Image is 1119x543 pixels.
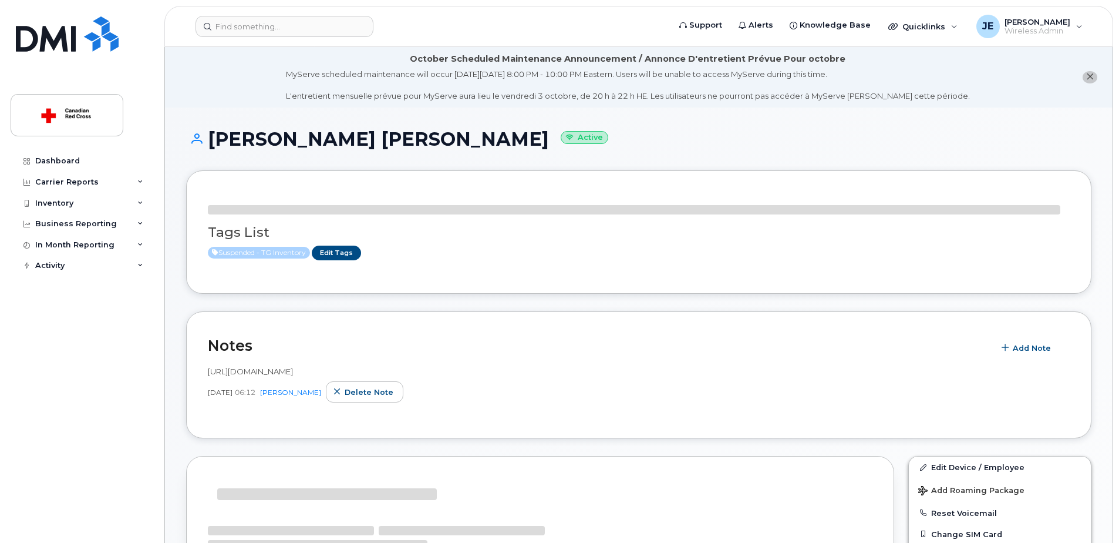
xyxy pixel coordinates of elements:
[909,502,1091,524] button: Reset Voicemail
[286,69,970,102] div: MyServe scheduled maintenance will occur [DATE][DATE] 8:00 PM - 10:00 PM Eastern. Users will be u...
[561,131,608,145] small: Active
[208,225,1070,240] h3: Tags List
[1013,343,1051,354] span: Add Note
[326,381,403,403] button: Delete note
[312,246,361,260] a: Edit Tags
[1083,71,1097,83] button: close notification
[186,129,1091,149] h1: [PERSON_NAME] [PERSON_NAME]
[410,53,845,65] div: October Scheduled Maintenance Announcement / Annonce D'entretient Prévue Pour octobre
[208,337,988,354] h2: Notes
[918,486,1024,497] span: Add Roaming Package
[994,338,1061,359] button: Add Note
[235,387,255,397] span: 06:12
[345,387,393,398] span: Delete note
[909,478,1091,502] button: Add Roaming Package
[208,247,310,259] span: Active
[208,367,293,376] span: [URL][DOMAIN_NAME]
[208,387,232,397] span: [DATE]
[260,388,321,397] a: [PERSON_NAME]
[909,457,1091,478] a: Edit Device / Employee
